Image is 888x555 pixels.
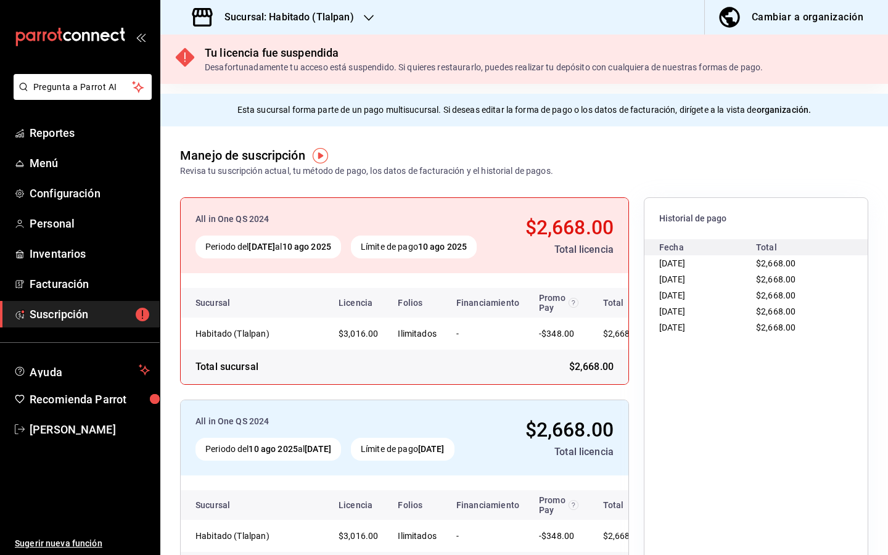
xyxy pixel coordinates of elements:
div: Límite de pago [351,438,454,461]
div: Límite de pago [351,236,477,258]
div: Cambiar a organización [752,9,863,26]
span: $2,668.00 [569,360,614,374]
span: Sugerir nueva función [15,537,150,550]
strong: organización. [757,105,812,115]
span: Reportes [30,125,150,141]
span: $3,016.00 [339,329,378,339]
span: Facturación [30,276,150,292]
strong: [DATE] [418,444,445,454]
button: Pregunta a Parrot AI [14,74,152,100]
span: $2,668.00 [756,274,795,284]
td: Ilimitados [388,520,446,552]
span: Pregunta a Parrot AI [33,81,133,94]
span: Personal [30,215,150,232]
div: [DATE] [659,255,756,271]
div: Sucursal [195,298,263,308]
th: Total [588,288,662,318]
div: Manejo de suscripción [180,146,305,165]
span: $2,668.00 [603,531,643,541]
span: Ayuda [30,363,134,377]
div: Habitado (Tlalpan) [195,530,319,542]
th: Folios [388,288,446,318]
span: $2,668.00 [756,290,795,300]
h3: Sucursal: Habitado (Tlalpan) [215,10,354,25]
strong: [DATE] [249,242,275,252]
svg: Recibe un descuento en el costo de tu membresía al cubrir 80% de tus transacciones realizadas con... [569,500,578,510]
span: $2,668.00 [525,216,614,239]
span: Recomienda Parrot [30,391,150,408]
th: Folios [388,490,446,520]
div: Periodo del al [195,236,341,258]
strong: 10 ago 2025 [418,242,467,252]
div: Habitado (Tlalpan) [195,327,319,340]
div: Tu licencia fue suspendida [205,44,763,61]
div: [DATE] [659,287,756,303]
div: Revisa tu suscripción actual, tu método de pago, los datos de facturación y el historial de pagos. [180,165,553,178]
svg: Recibe un descuento en el costo de tu membresía al cubrir 80% de tus transacciones realizadas con... [569,298,578,308]
span: $2,668.00 [603,329,643,339]
div: Total licencia [495,445,614,459]
div: Fecha [659,239,756,255]
strong: 10 ago 2025 [249,444,297,454]
div: Total sucursal [195,360,258,374]
div: Total [756,239,853,255]
span: [PERSON_NAME] [30,421,150,438]
a: Pregunta a Parrot AI [9,89,152,102]
div: Promo Pay [539,293,578,313]
th: Financiamiento [446,490,529,520]
div: [DATE] [659,319,756,335]
div: Esta sucursal forma parte de un pago multisucursal. Si deseas editar la forma de pago o los datos... [160,94,888,126]
strong: [DATE] [305,444,331,454]
div: Desafortunadamente tu acceso está suspendido. Si quieres restaurarlo, puedes realizar tu depósito... [205,61,763,74]
span: -$348.00 [539,531,574,541]
span: $2,668.00 [756,323,795,332]
span: $2,668.00 [756,258,795,268]
th: Licencia [329,288,388,318]
button: open_drawer_menu [136,32,146,42]
div: [DATE] [659,271,756,287]
td: Ilimitados [388,318,446,350]
img: Tooltip marker [313,148,328,163]
span: Configuración [30,185,150,202]
div: Promo Pay [539,495,578,515]
span: Inventarios [30,245,150,262]
div: [DATE] [659,303,756,319]
div: Sucursal [195,500,263,510]
td: - [446,520,529,552]
span: $2,668.00 [756,306,795,316]
th: Total [588,490,662,520]
th: Licencia [329,490,388,520]
div: All in One QS 2024 [195,415,485,428]
span: Suscripción [30,306,150,323]
span: $2,668.00 [525,418,614,442]
span: -$348.00 [539,329,574,339]
span: Historial de pago [659,213,853,224]
div: Periodo del al [195,438,341,461]
th: Financiamiento [446,288,529,318]
div: Total licencia [506,242,614,257]
span: Menú [30,155,150,171]
span: $3,016.00 [339,531,378,541]
strong: 10 ago 2025 [282,242,331,252]
div: All in One QS 2024 [195,213,496,226]
td: - [446,318,529,350]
